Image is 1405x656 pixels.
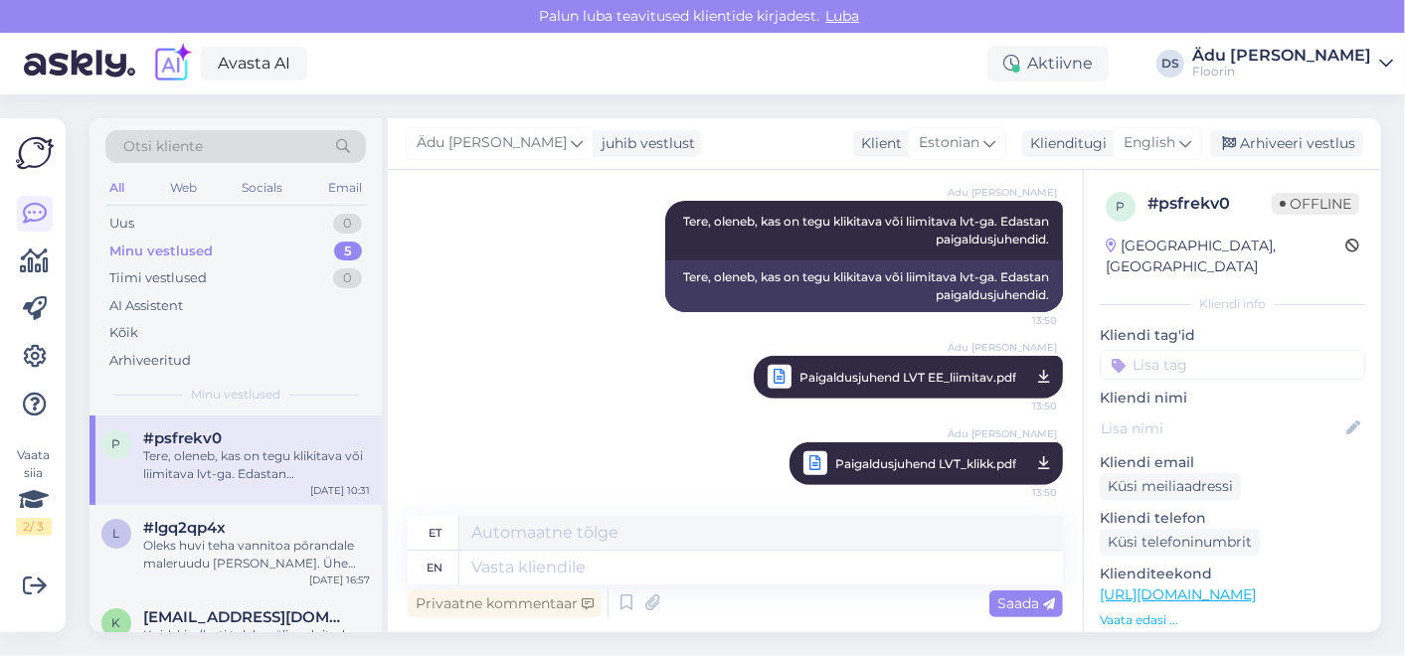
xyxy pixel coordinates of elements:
[1100,388,1365,409] p: Kliendi nimi
[1192,48,1371,64] div: Ädu [PERSON_NAME]
[151,43,193,84] img: explore-ai
[982,394,1057,418] span: 13:50
[683,214,1052,246] span: Tere, oleneb, kas on tegu klikitava või liimitava lvt-ga. Edastan paigaldusjuhendid.
[948,340,1057,355] span: Ädu [PERSON_NAME]
[594,133,695,154] div: juhib vestlust
[16,446,52,536] div: Vaata siia
[919,132,979,154] span: Estonian
[1272,193,1359,215] span: Offline
[417,132,567,154] span: Ädu [PERSON_NAME]
[1156,50,1184,78] div: DS
[1100,529,1260,556] div: Küsi telefoninumbrit
[238,175,286,201] div: Socials
[109,214,134,234] div: Uus
[1100,585,1256,603] a: [URL][DOMAIN_NAME]
[1192,64,1371,80] div: Floorin
[948,426,1057,441] span: Ädu [PERSON_NAME]
[835,451,1016,476] span: Paigaldusjuhend LVT_klikk.pdf
[982,313,1057,328] span: 13:50
[112,615,121,630] span: k
[113,526,120,541] span: l
[429,516,441,550] div: et
[109,242,213,261] div: Minu vestlused
[109,268,207,288] div: Tiimi vestlused
[143,608,350,626] span: kyllipaal@gmail.com
[948,185,1057,200] span: Ädu [PERSON_NAME]
[790,442,1063,485] a: Ädu [PERSON_NAME]Paigaldusjuhend LVT_klikk.pdf13:50
[310,483,370,498] div: [DATE] 10:31
[109,351,191,371] div: Arhiveeritud
[201,47,307,81] a: Avasta AI
[1100,473,1241,500] div: Küsi meiliaadressi
[1100,611,1365,629] p: Vaata edasi ...
[324,175,366,201] div: Email
[1192,48,1393,80] a: Ädu [PERSON_NAME]Floorin
[1124,132,1175,154] span: English
[333,214,362,234] div: 0
[123,136,203,157] span: Otsi kliente
[143,537,370,573] div: Oleks huvi teha vannitoa põrandale maleruudu [PERSON_NAME]. Ühe ruudu suurus võiks olla ca 4x4cm....
[105,175,128,201] div: All
[309,573,370,587] div: [DATE] 16:57
[1100,508,1365,529] p: Kliendi telefon
[1100,452,1365,473] p: Kliendi email
[982,480,1057,505] span: 13:50
[109,323,138,343] div: Kõik
[109,296,183,316] div: AI Assistent
[1147,192,1272,216] div: # psfrekv0
[665,260,1063,312] div: Tere, oleneb, kas on tegu klikitava või liimitava lvt-ga. Edastan paigaldusjuhendid.
[1117,199,1126,214] span: p
[1022,133,1107,154] div: Klienditugi
[333,268,362,288] div: 0
[1100,295,1365,313] div: Kliendi info
[1210,130,1363,157] div: Arhiveeri vestlus
[1100,564,1365,584] p: Klienditeekond
[191,386,280,404] span: Minu vestlused
[1106,236,1345,277] div: [GEOGRAPHIC_DATA], [GEOGRAPHIC_DATA]
[16,518,52,536] div: 2 / 3
[754,356,1063,399] a: Ädu [PERSON_NAME]Paigaldusjuhend LVT EE_liimitav.pdf13:50
[143,519,226,537] span: #lgq2qp4x
[799,365,1016,390] span: Paigaldusjuhend LVT EE_liimitav.pdf
[428,551,443,584] div: en
[16,134,54,172] img: Askly Logo
[820,7,866,25] span: Luba
[987,46,1109,82] div: Aktiivne
[334,242,362,261] div: 5
[1101,417,1342,439] input: Lisa nimi
[853,133,902,154] div: Klient
[143,429,222,447] span: #psfrekv0
[112,436,121,451] span: p
[997,594,1055,612] span: Saada
[1100,350,1365,380] input: Lisa tag
[143,447,370,483] div: Tere, oleneb, kas on tegu klikitava või liimitava lvt-ga. Edastan paigaldusjuhendid.
[1100,325,1365,346] p: Kliendi tag'id
[166,175,201,201] div: Web
[408,590,602,617] div: Privaatne kommentaar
